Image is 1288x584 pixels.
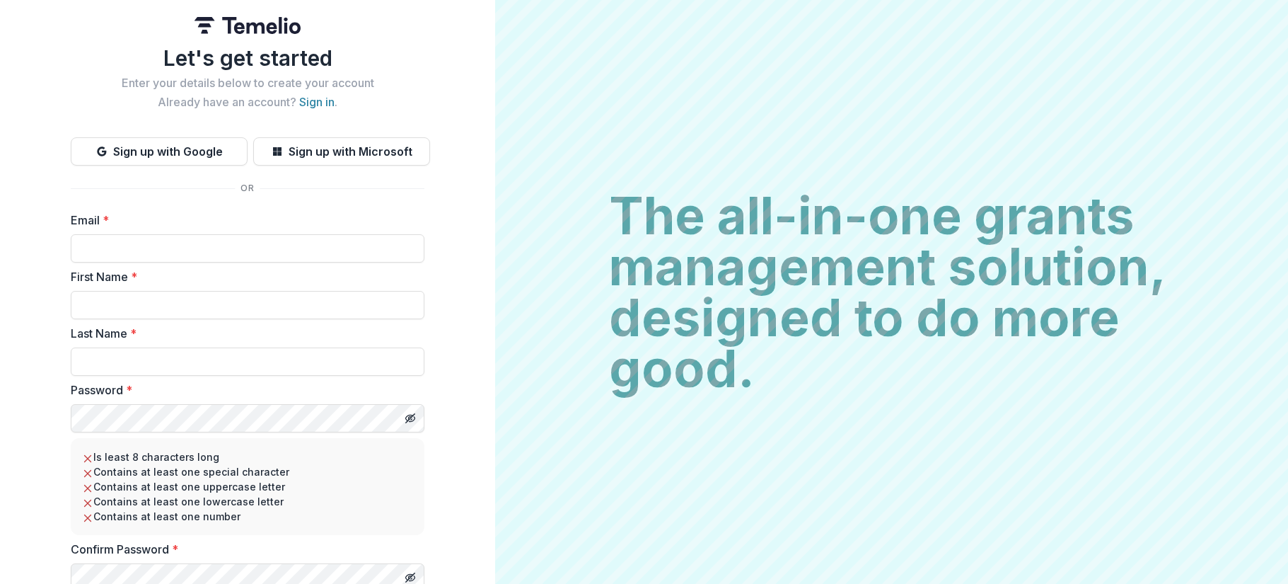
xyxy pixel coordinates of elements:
h2: Enter your details below to create your account [71,76,424,90]
button: Sign up with Microsoft [253,137,430,166]
label: Last Name [71,325,416,342]
button: Toggle password visibility [399,407,422,430]
li: Contains at least one special character [82,464,413,479]
button: Sign up with Google [71,137,248,166]
li: Is least 8 characters long [82,450,413,464]
label: First Name [71,268,416,285]
h1: Let's get started [71,45,424,71]
label: Email [71,212,416,229]
li: Contains at least one lowercase letter [82,494,413,509]
li: Contains at least one uppercase letter [82,479,413,494]
a: Sign in [299,95,335,109]
img: Temelio [195,17,301,34]
h2: Already have an account? . [71,96,424,109]
label: Password [71,382,416,399]
label: Confirm Password [71,541,416,558]
li: Contains at least one number [82,509,413,524]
